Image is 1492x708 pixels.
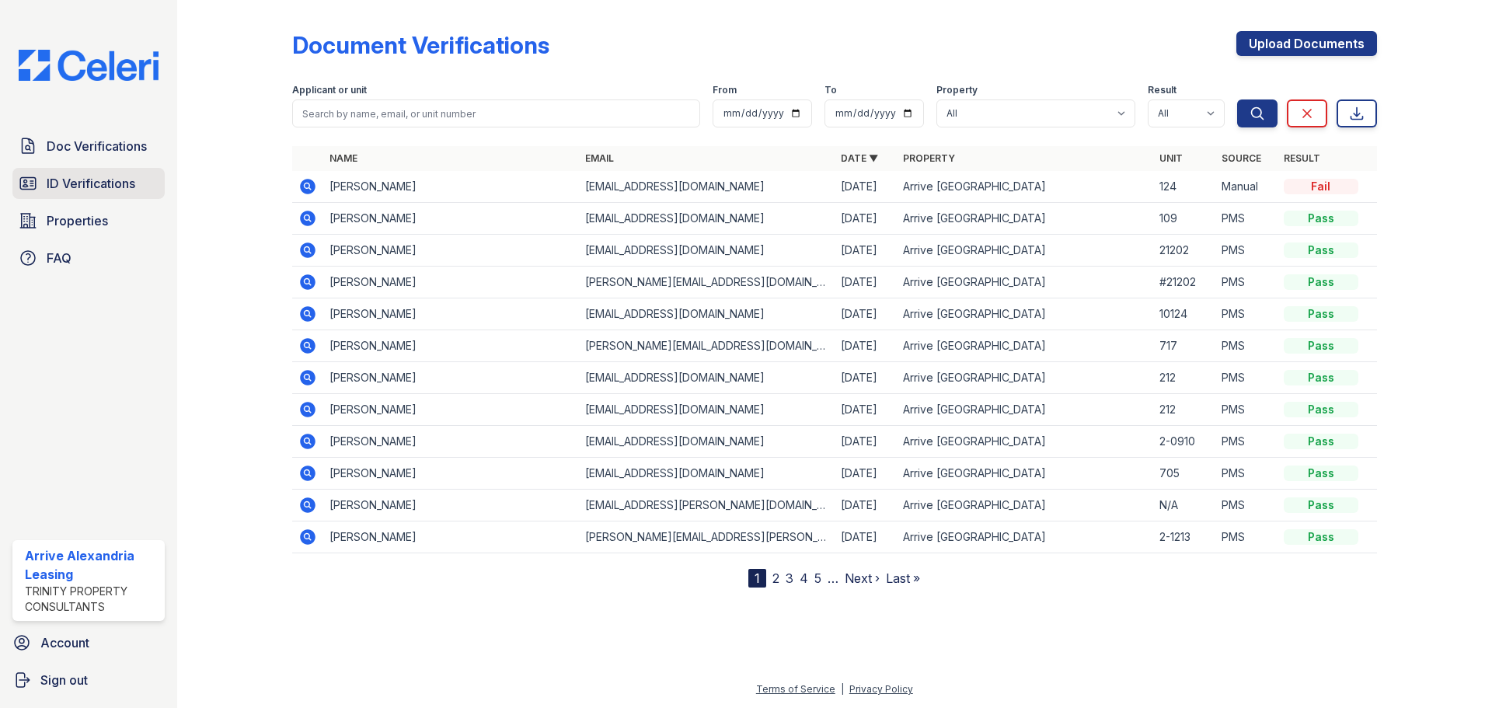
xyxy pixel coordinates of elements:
td: [PERSON_NAME] [323,458,579,490]
label: To [824,84,837,96]
a: Upload Documents [1236,31,1377,56]
td: PMS [1215,267,1278,298]
td: [PERSON_NAME] [323,235,579,267]
a: Account [6,627,171,658]
td: Arrive [GEOGRAPHIC_DATA] [897,426,1152,458]
a: Next › [845,570,880,586]
a: FAQ [12,242,165,274]
div: Pass [1284,529,1358,545]
td: [DATE] [835,458,897,490]
td: 717 [1153,330,1215,362]
span: Account [40,633,89,652]
td: [EMAIL_ADDRESS][DOMAIN_NAME] [579,458,835,490]
img: CE_Logo_Blue-a8612792a0a2168367f1c8372b55b34899dd931a85d93a1a3d3e32e68fde9ad4.png [6,50,171,81]
div: Pass [1284,274,1358,290]
div: Trinity Property Consultants [25,584,159,615]
td: [PERSON_NAME] [323,426,579,458]
td: [PERSON_NAME] [323,362,579,394]
td: [EMAIL_ADDRESS][DOMAIN_NAME] [579,426,835,458]
td: [DATE] [835,362,897,394]
a: Last » [886,570,920,586]
td: 212 [1153,362,1215,394]
td: PMS [1215,235,1278,267]
td: 212 [1153,394,1215,426]
td: PMS [1215,458,1278,490]
div: Pass [1284,211,1358,226]
td: Arrive [GEOGRAPHIC_DATA] [897,521,1152,553]
a: 2 [772,570,779,586]
td: [PERSON_NAME] [323,298,579,330]
td: [DATE] [835,298,897,330]
td: 21202 [1153,235,1215,267]
td: Arrive [GEOGRAPHIC_DATA] [897,330,1152,362]
td: [DATE] [835,521,897,553]
td: Arrive [GEOGRAPHIC_DATA] [897,490,1152,521]
label: Property [936,84,978,96]
div: Pass [1284,466,1358,481]
td: N/A [1153,490,1215,521]
a: Property [903,152,955,164]
a: Result [1284,152,1320,164]
a: Sign out [6,664,171,696]
td: [DATE] [835,235,897,267]
td: PMS [1215,394,1278,426]
a: Terms of Service [756,683,835,695]
div: Arrive Alexandria Leasing [25,546,159,584]
a: Email [585,152,614,164]
a: Unit [1159,152,1183,164]
td: [PERSON_NAME] [323,490,579,521]
label: Applicant or unit [292,84,367,96]
td: Arrive [GEOGRAPHIC_DATA] [897,171,1152,203]
td: [PERSON_NAME] [323,171,579,203]
a: ID Verifications [12,168,165,199]
div: Pass [1284,402,1358,417]
div: Pass [1284,434,1358,449]
td: PMS [1215,426,1278,458]
td: PMS [1215,521,1278,553]
a: Name [329,152,357,164]
td: [DATE] [835,490,897,521]
span: Sign out [40,671,88,689]
td: PMS [1215,298,1278,330]
td: #21202 [1153,267,1215,298]
td: [PERSON_NAME][EMAIL_ADDRESS][DOMAIN_NAME] [579,330,835,362]
td: 10124 [1153,298,1215,330]
td: [PERSON_NAME][EMAIL_ADDRESS][DOMAIN_NAME] [579,267,835,298]
td: 124 [1153,171,1215,203]
div: Pass [1284,370,1358,385]
td: [DATE] [835,330,897,362]
td: [PERSON_NAME] [323,521,579,553]
span: Properties [47,211,108,230]
a: Properties [12,205,165,236]
td: Arrive [GEOGRAPHIC_DATA] [897,362,1152,394]
td: [EMAIL_ADDRESS][DOMAIN_NAME] [579,298,835,330]
td: [EMAIL_ADDRESS][DOMAIN_NAME] [579,362,835,394]
td: 705 [1153,458,1215,490]
td: [DATE] [835,171,897,203]
td: [EMAIL_ADDRESS][PERSON_NAME][DOMAIN_NAME] [579,490,835,521]
td: 2-1213 [1153,521,1215,553]
div: Pass [1284,306,1358,322]
a: Source [1222,152,1261,164]
td: Arrive [GEOGRAPHIC_DATA] [897,267,1152,298]
div: Pass [1284,242,1358,258]
td: Arrive [GEOGRAPHIC_DATA] [897,458,1152,490]
td: Arrive [GEOGRAPHIC_DATA] [897,203,1152,235]
td: [PERSON_NAME] [323,267,579,298]
td: PMS [1215,490,1278,521]
div: Pass [1284,338,1358,354]
td: PMS [1215,203,1278,235]
span: Doc Verifications [47,137,147,155]
div: Fail [1284,179,1358,194]
td: Arrive [GEOGRAPHIC_DATA] [897,394,1152,426]
span: … [828,569,838,588]
td: 109 [1153,203,1215,235]
td: [EMAIL_ADDRESS][DOMAIN_NAME] [579,235,835,267]
td: 2-0910 [1153,426,1215,458]
td: [EMAIL_ADDRESS][DOMAIN_NAME] [579,203,835,235]
span: ID Verifications [47,174,135,193]
td: PMS [1215,362,1278,394]
div: Pass [1284,497,1358,513]
td: [EMAIL_ADDRESS][DOMAIN_NAME] [579,394,835,426]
